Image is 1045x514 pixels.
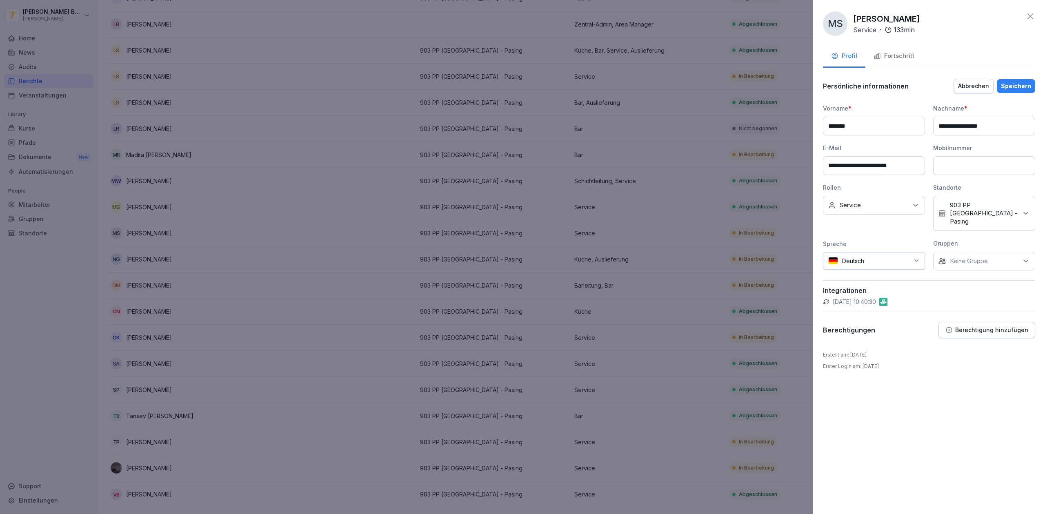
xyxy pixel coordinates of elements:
p: 133 min [894,25,915,35]
p: Integrationen [823,286,1035,295]
p: Service [853,25,876,35]
button: Berechtigung hinzufügen [938,322,1035,338]
div: Mobilnummer [933,144,1035,152]
p: Service [840,201,861,209]
button: Speichern [997,79,1035,93]
div: Sprache [823,239,925,248]
div: E-Mail [823,144,925,152]
p: Erstellt am : [DATE] [823,351,867,359]
p: [DATE] 10:40:30 [833,298,876,306]
div: Nachname [933,104,1035,113]
p: Berechtigung hinzufügen [955,327,1028,333]
button: Abbrechen [954,79,994,93]
div: Speichern [1001,82,1031,91]
div: Deutsch [823,252,925,270]
div: Standorte [933,183,1035,192]
div: Abbrechen [958,82,989,91]
img: de.svg [828,257,838,265]
div: Rollen [823,183,925,192]
p: Keine Gruppe [950,257,988,265]
img: gastromatic.png [879,298,887,306]
div: MS [823,11,847,36]
div: Fortschritt [874,51,914,61]
div: · [853,25,915,35]
p: Erster Login am : [DATE] [823,363,879,370]
p: 903 PP [GEOGRAPHIC_DATA] - Pasing [950,201,1018,226]
div: Gruppen [933,239,1035,248]
p: Persönliche informationen [823,82,909,90]
p: [PERSON_NAME] [853,13,920,25]
div: Profil [831,51,857,61]
p: Berechtigungen [823,326,875,334]
button: Profil [823,46,865,68]
button: Fortschritt [865,46,923,68]
div: Vorname [823,104,925,113]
